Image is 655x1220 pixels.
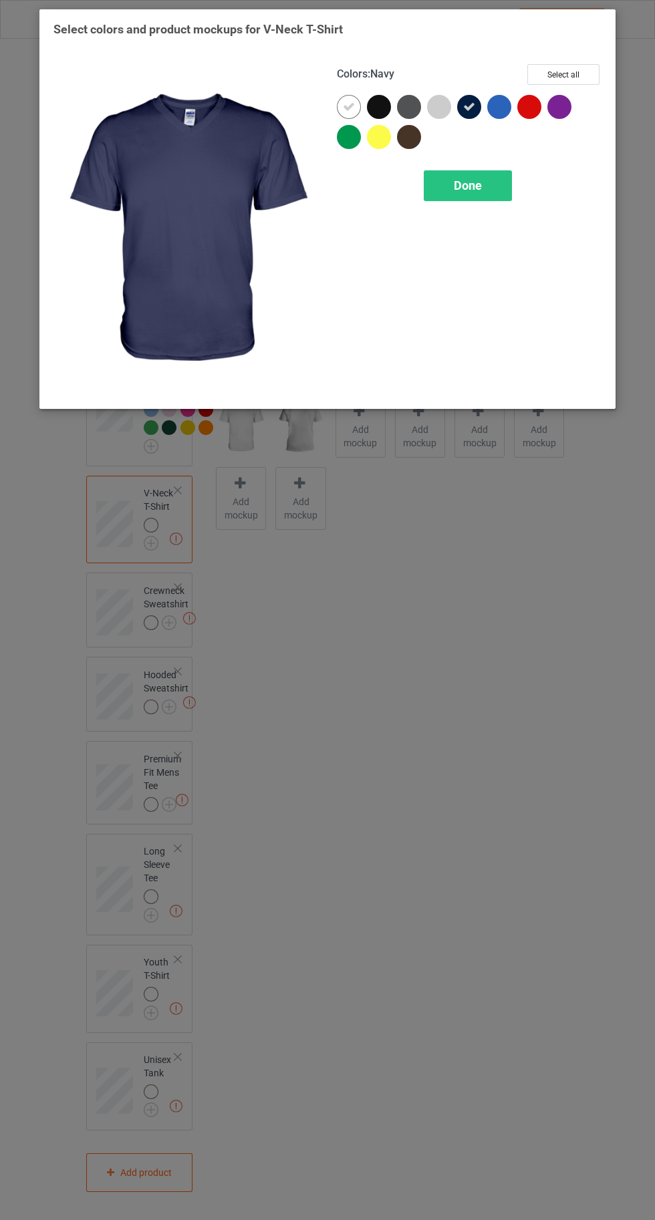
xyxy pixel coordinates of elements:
[527,64,600,85] button: Select all
[337,67,394,82] h4: :
[370,67,394,80] span: Navy
[53,64,318,395] img: regular.jpg
[337,67,368,80] span: Colors
[53,22,343,36] span: Select colors and product mockups for V-Neck T-Shirt
[454,178,482,192] span: Done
